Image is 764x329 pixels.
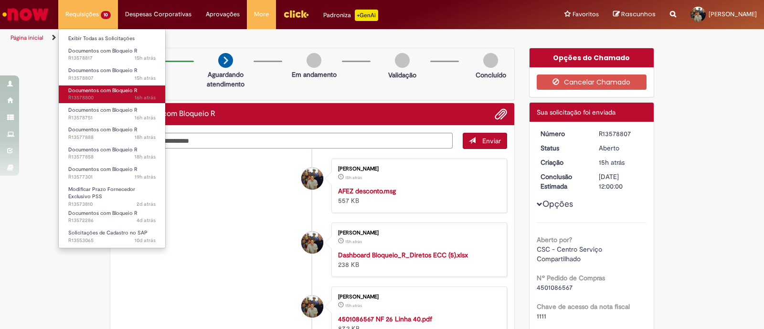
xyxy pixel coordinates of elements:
[345,303,362,308] span: 15h atrás
[68,87,138,94] span: Documentos com Bloqueio R
[533,143,592,153] dt: Status
[135,153,156,160] time: 29/09/2025 15:43:19
[68,106,138,114] span: Documentos com Bloqueio R
[533,158,592,167] dt: Criação
[345,175,362,180] span: 15h atrás
[254,10,269,19] span: More
[137,217,156,224] span: 4d atrás
[117,110,215,118] h2: Documentos com Bloqueio R Histórico de tíquete
[206,10,240,19] span: Aprovações
[483,53,498,68] img: img-circle-grey.png
[537,312,546,320] span: 1111
[533,129,592,138] dt: Número
[338,250,497,269] div: 238 KB
[68,217,156,224] span: R13572286
[135,134,156,141] span: 18h atrás
[301,296,323,318] div: Lucas Xavier De Oliveira
[68,166,138,173] span: Documentos com Bloqueio R
[68,47,138,54] span: Documentos com Bloqueio R
[355,10,378,21] p: +GenAi
[125,10,191,19] span: Despesas Corporativas
[537,235,572,244] b: Aberto por?
[137,201,156,208] time: 28/09/2025 10:40:18
[135,237,156,244] time: 21/09/2025 09:03:17
[135,94,156,101] span: 16h atrás
[68,114,156,122] span: R13578751
[345,175,362,180] time: 29/09/2025 18:14:53
[338,186,497,205] div: 557 KB
[135,54,156,62] span: 15h atrás
[135,173,156,180] time: 29/09/2025 14:32:06
[283,7,309,21] img: click_logo_yellow_360x200.png
[68,74,156,82] span: R13578807
[599,143,643,153] div: Aberto
[495,108,507,120] button: Adicionar anexos
[68,186,135,201] span: Modificar Prazo Fornecedor Exclusivo PSS
[117,133,453,149] textarea: Digite sua mensagem aqui...
[537,245,604,263] span: CSC - Centro Serviço Compartilhado
[135,74,156,82] span: 15h atrás
[307,53,321,68] img: img-circle-grey.png
[482,137,501,145] span: Enviar
[476,70,506,80] p: Concluído
[137,217,156,224] time: 26/09/2025 19:10:14
[345,303,362,308] time: 29/09/2025 18:14:25
[59,33,165,44] a: Exibir Todas as Solicitações
[59,228,165,245] a: Aberto R13553065 : Solicitações de Cadastro no SAP
[68,94,156,102] span: R13578800
[345,239,362,244] span: 15h atrás
[68,67,138,74] span: Documentos com Bloqueio R
[530,48,654,67] div: Opções do Chamado
[68,210,138,217] span: Documentos com Bloqueio R
[218,53,233,68] img: arrow-next.png
[599,158,643,167] div: 29/09/2025 18:15:04
[59,125,165,142] a: Aberto R13577888 : Documentos com Bloqueio R
[59,164,165,182] a: Aberto R13577301 : Documentos com Bloqueio R
[323,10,378,21] div: Padroniza
[292,70,337,79] p: Em andamento
[537,283,573,292] span: 4501086567
[59,208,165,226] a: Aberto R13572286 : Documentos com Bloqueio R
[59,46,165,64] a: Aberto R13578817 : Documentos com Bloqueio R
[135,134,156,141] time: 29/09/2025 15:46:46
[135,153,156,160] span: 18h atrás
[68,153,156,161] span: R13577858
[338,187,396,195] a: AFEZ desconto.msg
[135,54,156,62] time: 29/09/2025 18:17:08
[613,10,656,19] a: Rascunhos
[338,166,497,172] div: [PERSON_NAME]
[537,274,605,282] b: Nº Pedido de Compras
[395,53,410,68] img: img-circle-grey.png
[388,70,416,80] p: Validação
[68,237,156,244] span: R13553065
[58,29,166,248] ul: Requisições
[135,173,156,180] span: 19h atrás
[68,54,156,62] span: R13578817
[599,172,643,191] div: [DATE] 12:00:00
[301,168,323,190] div: Lucas Xavier De Oliveira
[68,173,156,181] span: R13577301
[137,201,156,208] span: 2d atrás
[533,172,592,191] dt: Conclusão Estimada
[101,11,111,19] span: 10
[599,129,643,138] div: R13578807
[7,29,502,47] ul: Trilhas de página
[537,74,647,90] button: Cancelar Chamado
[301,232,323,254] div: Lucas Xavier De Oliveira
[338,294,497,300] div: [PERSON_NAME]
[135,74,156,82] time: 29/09/2025 18:15:05
[537,302,630,311] b: Chave de acesso da nota fiscal
[65,10,99,19] span: Requisições
[338,315,432,323] a: 4501086567 NF 26 Linha 40.pdf
[338,230,497,236] div: [PERSON_NAME]
[338,251,468,259] a: Dashboard Bloqueio_R_Diretos ECC (5).xlsx
[599,158,625,167] span: 15h atrás
[202,70,249,89] p: Aguardando atendimento
[537,108,615,117] span: Sua solicitação foi enviada
[68,229,148,236] span: Solicitações de Cadastro no SAP
[709,10,757,18] span: [PERSON_NAME]
[135,114,156,121] span: 16h atrás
